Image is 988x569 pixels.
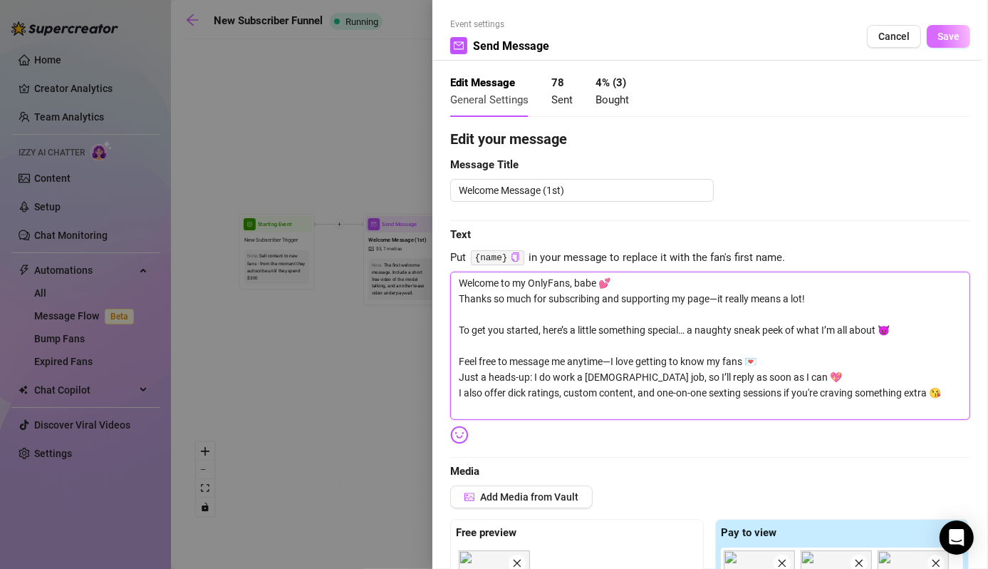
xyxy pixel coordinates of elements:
[450,272,970,420] textarea: Welcome to my OnlyFans, babe 💕 Thanks so much for subscribing and supporting my page—it really me...
[456,526,516,539] strong: Free preview
[450,158,519,171] strong: Message Title
[450,18,549,31] span: Event settings
[867,25,921,48] button: Cancel
[480,491,578,503] span: Add Media from Vault
[596,93,629,106] span: Bought
[454,41,464,51] span: mail
[596,76,626,89] strong: 4 % ( 3 )
[512,558,522,568] span: close
[450,130,567,148] strong: Edit your message
[551,76,564,89] strong: 78
[450,465,479,478] strong: Media
[931,558,941,568] span: close
[721,526,776,539] strong: Pay to view
[450,486,593,508] button: Add Media from Vault
[551,93,573,106] span: Sent
[854,558,864,568] span: close
[450,250,970,267] span: Put in your message to replace it with the fan's first name.
[878,31,910,42] span: Cancel
[471,250,524,265] code: {name}
[450,179,714,202] textarea: Welcome Message (1st)
[927,25,970,48] button: Save
[450,426,469,444] img: svg%3e
[511,252,520,263] button: Click to Copy
[464,492,474,502] span: picture
[777,558,787,568] span: close
[450,93,529,106] span: General Settings
[940,521,974,555] div: Open Intercom Messenger
[511,252,520,262] span: copy
[450,76,515,89] strong: Edit Message
[937,31,960,42] span: Save
[473,37,549,55] span: Send Message
[450,228,471,241] strong: Text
